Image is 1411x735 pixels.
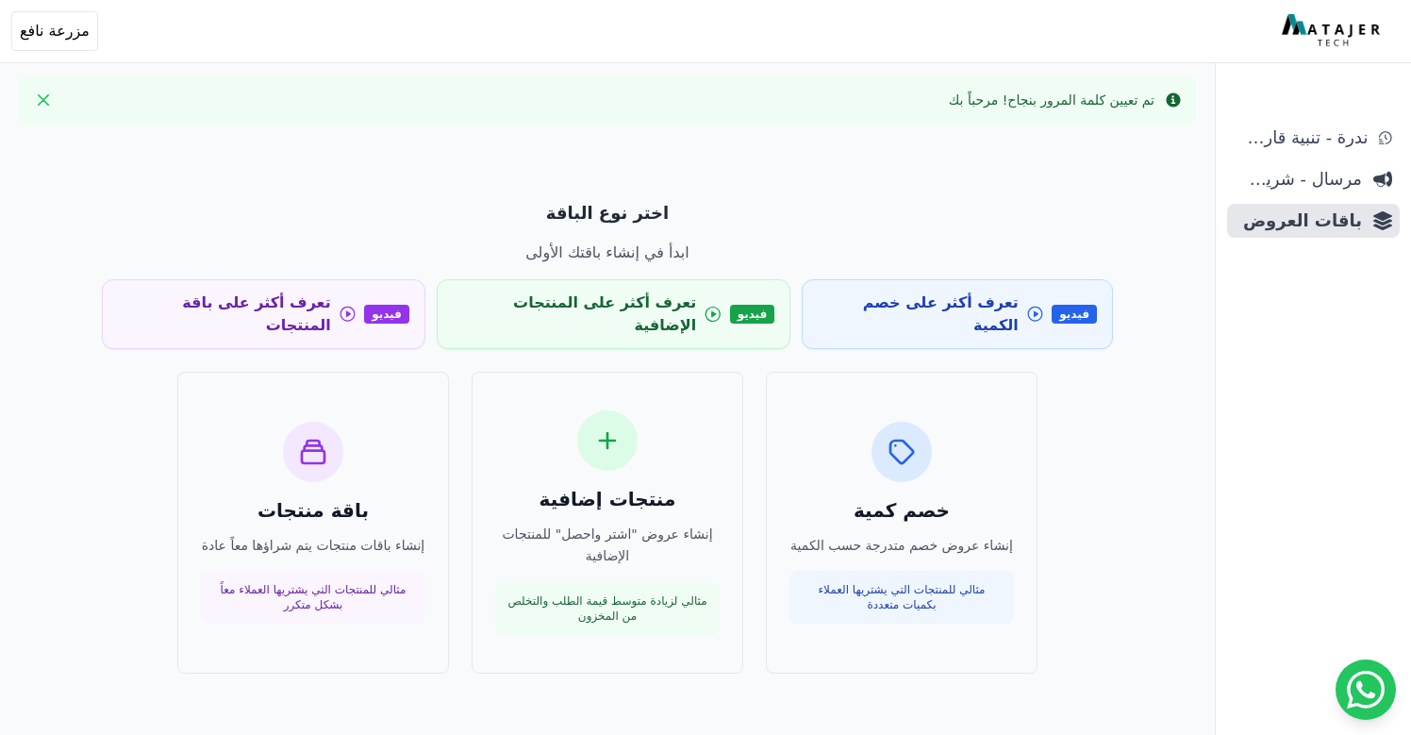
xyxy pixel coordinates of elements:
[1235,125,1368,151] span: ندرة - تنبية قارب علي النفاذ
[212,582,414,612] p: مثالي للمنتجات التي يشتريها العملاء معاً بشكل متكرر
[495,486,720,512] h3: منتجات إضافية
[20,20,90,42] span: مزرعة نافع
[437,279,791,349] a: فيديو تعرف أكثر على المنتجات الإضافية
[1052,305,1097,324] span: فيديو
[201,535,425,557] p: إنشاء باقات منتجات يتم شراؤها معاً عادة
[102,200,1113,226] p: اختر نوع الباقة
[102,242,1113,264] p: ابدأ في إنشاء باقتك الأولى
[11,11,98,51] button: مزرعة نافع
[818,292,1018,337] span: تعرف أكثر على خصم الكمية
[201,497,425,524] h3: باقة منتجات
[789,497,1014,524] h3: خصم كمية
[102,279,425,349] a: فيديو تعرف أكثر على باقة المنتجات
[949,91,1154,109] div: تم تعيين كلمة المرور بنجاح! مرحباً بك
[495,524,720,567] p: إنشاء عروض "اشتر واحصل" للمنتجات الإضافية
[1235,166,1362,192] span: مرسال - شريط دعاية
[802,279,1113,349] a: فيديو تعرف أكثر على خصم الكمية
[1235,208,1362,234] span: باقات العروض
[28,85,58,115] button: Close
[789,535,1014,557] p: إنشاء عروض خصم متدرجة حسب الكمية
[364,305,409,324] span: فيديو
[730,305,775,324] span: فيديو
[1282,14,1385,48] img: MatajerTech Logo
[801,582,1003,612] p: مثالي للمنتجات التي يشتريها العملاء بكميات متعددة
[118,292,331,337] span: تعرف أكثر على باقة المنتجات
[506,593,708,624] p: مثالي لزيادة متوسط قيمة الطلب والتخلص من المخزون
[453,292,696,337] span: تعرف أكثر على المنتجات الإضافية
